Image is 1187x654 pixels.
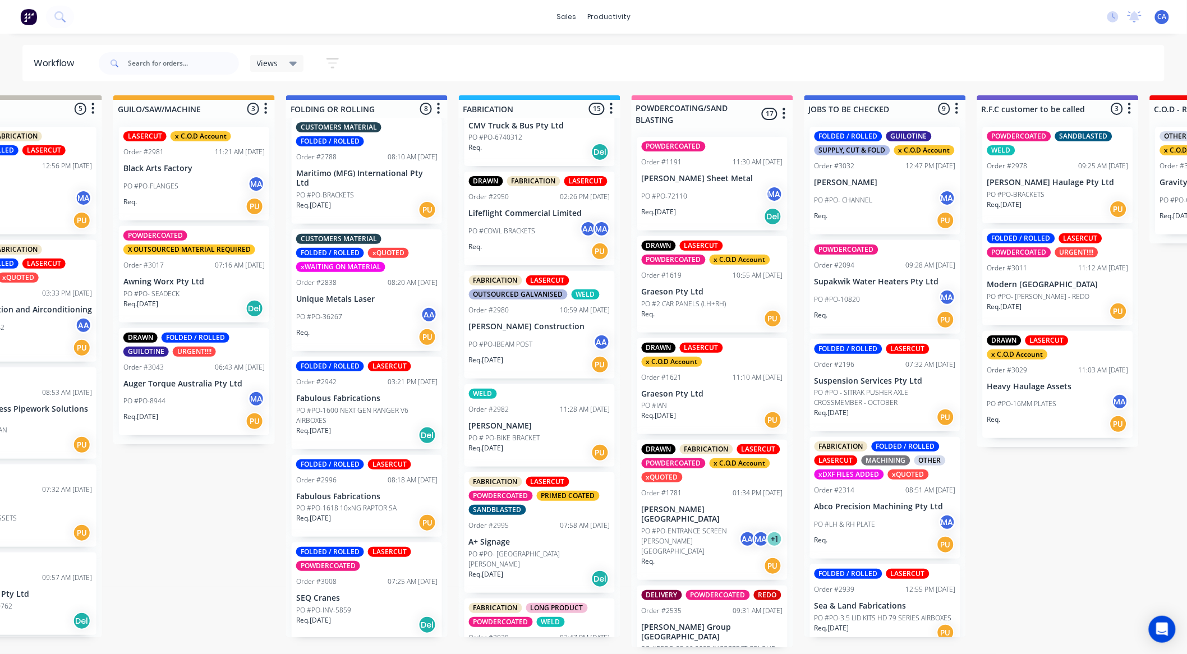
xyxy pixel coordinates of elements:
[637,338,788,435] div: DRAWNLASERCUTx C.O.D AccountOrder #162111:10 AM [DATE]Graeson Pty LtdPO #IANReq.[DATE]PU
[42,388,92,398] div: 08:53 AM [DATE]
[123,379,265,389] p: Auger Torque Australia Pty Ltd
[1112,393,1129,410] div: MA
[73,339,91,357] div: PU
[815,310,828,320] p: Req.
[469,355,504,365] p: Req. [DATE]
[296,426,331,436] p: Req. [DATE]
[987,292,1090,302] p: PO #PO- [PERSON_NAME] - REDO
[593,334,610,351] div: AA
[642,191,688,201] p: PO #PO-72110
[815,584,855,595] div: Order #2939
[591,242,609,260] div: PU
[215,147,265,157] div: 11:21 AM [DATE]
[123,181,178,191] p: PO #PO-FLANGES
[1025,335,1069,346] div: LASERCUT
[939,514,956,531] div: MA
[296,262,385,272] div: xWAITING ON MATERIAL
[22,145,66,155] div: LASERCUT
[469,505,526,515] div: SANDBLASTED
[469,192,509,202] div: Order #2950
[642,372,682,383] div: Order #1621
[733,488,783,498] div: 01:34 PM [DATE]
[1055,131,1112,141] div: SANDBLASTED
[1059,233,1102,243] div: LASERCUT
[810,564,960,647] div: FOLDED / ROLLEDLASERCUTOrder #293912:55 PM [DATE]Sea & Land FabricationsPO #PO-3.5 LID KITS HD 79...
[642,309,655,319] p: Req.
[469,477,522,487] div: FABRICATION
[710,255,770,265] div: x C.O.D Account
[642,526,739,556] p: PO #PO-ENTRANCE SCREEN [PERSON_NAME][GEOGRAPHIC_DATA]
[591,143,609,161] div: Del
[292,455,442,537] div: FOLDED / ROLLEDLASERCUTOrder #299608:18 AM [DATE]Fabulous FabricationsPO #PO-1618 10xNG RAPTOR SA...
[987,161,1028,171] div: Order #2978
[173,347,216,357] div: URGENT!!!!
[296,200,331,210] p: Req. [DATE]
[296,136,364,146] div: FOLDED / ROLLED
[368,248,409,258] div: xQUOTED
[862,455,910,466] div: MACHINING
[469,443,504,453] p: Req. [DATE]
[766,186,783,202] div: MA
[764,411,782,429] div: PU
[464,384,615,467] div: WELDOrder #298211:28 AM [DATE][PERSON_NAME]PO # PO-BIKE BRACKETReq.[DATE]PU
[815,294,861,305] p: PO #PO-10820
[296,328,310,338] p: Req.
[469,389,497,399] div: WELD
[983,331,1133,439] div: DRAWNLASERCUTx C.O.D AccountOrder #302911:03 AM [DATE]Heavy Haulage AssetsPO #PO-16MM PLATESMAReq.PU
[388,577,438,587] div: 07:25 AM [DATE]
[888,469,929,480] div: xQUOTED
[987,382,1129,392] p: Heavy Haulage Assets
[815,601,956,611] p: Sea & Land Fabrications
[987,335,1022,346] div: DRAWN
[906,584,956,595] div: 12:55 PM [DATE]
[42,288,92,298] div: 03:33 PM [DATE]
[815,569,882,579] div: FOLDED / ROLLED
[815,469,884,480] div: xDXF FILES ADDED
[292,118,442,224] div: CUSTOMERS MATERIALFOLDED / ROLLEDOrder #278808:10 AM [DATE]Maritimo (MFG) International Pty LtdPO...
[296,248,364,258] div: FOLDED / ROLLED
[937,311,955,329] div: PU
[642,157,682,167] div: Order #1191
[987,247,1051,257] div: POWDERCOATED
[560,192,610,202] div: 02:26 PM [DATE]
[119,127,269,220] div: LASERCUTx C.O.D AccountOrder #298111:21 AM [DATE]Black Arts FactoryPO #PO-FLANGESMAReq.PU
[572,289,600,300] div: WELD
[815,145,890,155] div: SUPPLY, CUT & FOLD
[642,400,668,411] p: PO #IAN
[815,519,876,529] p: PO #LH & RH PLATE
[73,524,91,542] div: PU
[296,377,337,387] div: Order #2942
[75,190,92,206] div: MA
[123,289,180,299] p: PO #PO- SEADECK
[987,349,1048,360] div: x C.O.D Account
[123,396,165,406] p: PO #PO-8944
[469,242,482,252] p: Req.
[815,502,956,512] p: Abco Precision Machining Pty Ltd
[560,521,610,531] div: 07:58 AM [DATE]
[987,145,1015,155] div: WELD
[872,441,940,452] div: FOLDED / ROLLED
[123,277,265,287] p: Awning Worx Pty Ltd
[815,245,878,255] div: POWDERCOATED
[296,394,438,403] p: Fabulous Fabrications
[469,339,533,349] p: PO #PO-IBEAM POST
[296,561,360,571] div: POWDERCOATED
[642,505,783,524] p: [PERSON_NAME][GEOGRAPHIC_DATA]
[368,361,411,371] div: LASERCUT
[296,234,381,244] div: CUSTOMERS MATERIAL
[593,220,610,237] div: MA
[642,472,683,482] div: xQUOTED
[42,485,92,495] div: 07:32 AM [DATE]
[733,606,783,616] div: 09:31 AM [DATE]
[469,275,522,285] div: FABRICATION
[580,220,597,237] div: AA
[815,376,956,386] p: Suspension Services Pty Ltd
[123,260,164,270] div: Order #3017
[642,389,783,399] p: Graeson Pty Ltd
[710,458,770,468] div: x C.O.D Account
[469,121,610,131] p: CMV Truck & Bus Pty Ltd
[296,406,438,426] p: PO #PO-1600 NEXT GEN RANGER V6 AIRBOXES
[123,299,158,309] p: Req. [DATE]
[937,536,955,554] div: PU
[296,312,342,322] p: PO #PO-36267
